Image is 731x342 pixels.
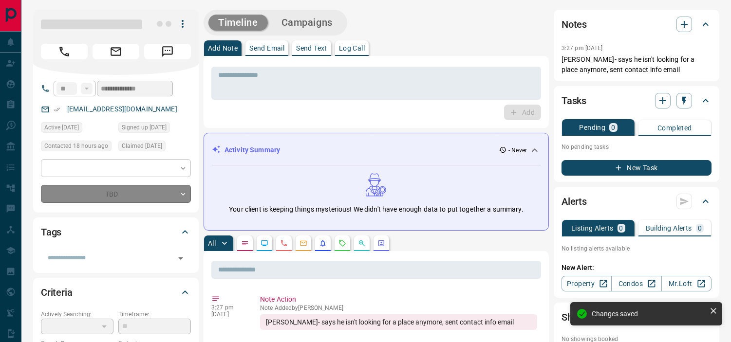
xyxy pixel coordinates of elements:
svg: Notes [241,239,249,247]
p: 0 [698,225,702,232]
span: Call [41,44,88,59]
div: Tasks [562,89,712,112]
div: Wed Apr 10 2024 [118,122,191,136]
p: Actively Searching: [41,310,113,319]
p: - Never [508,146,527,155]
h2: Showings [562,309,603,325]
button: Timeline [208,15,268,31]
span: Active [DATE] [44,123,79,132]
div: Changes saved [592,310,706,318]
p: Activity Summary [225,145,280,155]
p: Listing Alerts [571,225,614,232]
h2: Tags [41,224,61,240]
div: Alerts [562,190,712,213]
a: Property [562,276,612,291]
svg: Requests [338,239,346,247]
p: No listing alerts available [562,244,712,253]
p: Log Call [339,45,365,52]
h2: Notes [562,17,587,32]
p: [DATE] [211,311,245,318]
div: Notes [562,13,712,36]
button: Campaigns [272,15,342,31]
p: All [208,240,216,247]
p: Send Text [296,45,327,52]
div: Showings [562,306,712,329]
span: Message [144,44,191,59]
svg: Calls [280,239,288,247]
p: No pending tasks [562,140,712,154]
div: Tue Oct 14 2025 [41,141,113,154]
div: Activity Summary- Never [212,141,541,159]
span: Contacted 18 hours ago [44,141,108,151]
p: Note Action [260,294,537,305]
div: Thu Apr 11 2024 [41,122,113,136]
a: [EMAIL_ADDRESS][DOMAIN_NAME] [67,105,177,113]
p: 3:27 pm [DATE] [562,45,603,52]
div: Wed Apr 10 2024 [118,141,191,154]
p: Pending [579,124,605,131]
p: Note Added by [PERSON_NAME] [260,305,537,311]
svg: Lead Browsing Activity [261,239,268,247]
p: Send Email [249,45,284,52]
p: Your client is keeping things mysterious! We didn't have enough data to put together a summary. [229,204,523,215]
p: Timeframe: [118,310,191,319]
p: 3:27 pm [211,304,245,311]
span: Claimed [DATE] [122,141,162,151]
button: New Task [562,160,712,176]
p: 0 [619,225,623,232]
button: Open [174,252,187,265]
a: Mr.Loft [661,276,712,291]
p: Add Note [208,45,238,52]
svg: Email Verified [54,106,60,113]
svg: Opportunities [358,239,366,247]
p: New Alert: [562,263,712,273]
span: Signed up [DATE] [122,123,167,132]
div: [PERSON_NAME]- says he isn't looking for a place anymore, sent contact info email [260,314,537,330]
p: [PERSON_NAME]- says he isn't looking for a place anymore, sent contact info email [562,54,712,75]
a: Condos [611,276,661,291]
h2: Tasks [562,93,586,108]
span: Email [93,44,139,59]
p: 0 [611,124,615,131]
p: Building Alerts [646,225,692,232]
svg: Agent Actions [377,239,385,247]
div: Tags [41,220,191,244]
p: Completed [657,125,692,131]
svg: Emails [300,239,307,247]
div: TBD [41,185,191,203]
svg: Listing Alerts [319,239,327,247]
div: Criteria [41,281,191,304]
h2: Alerts [562,194,587,209]
h2: Criteria [41,285,73,300]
